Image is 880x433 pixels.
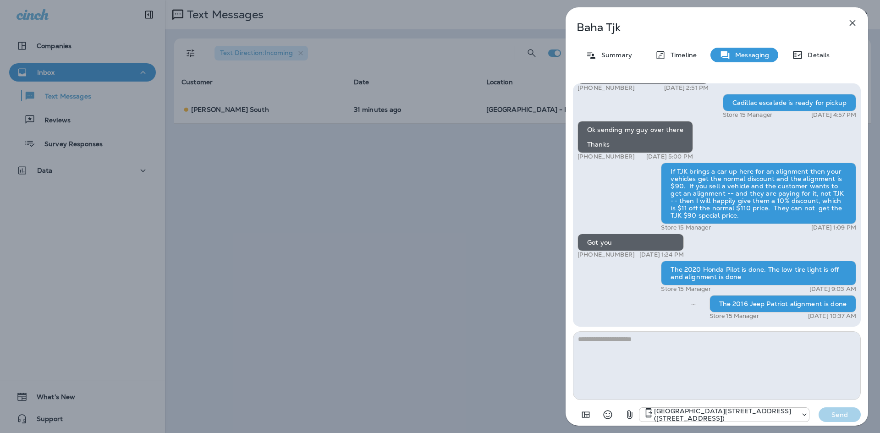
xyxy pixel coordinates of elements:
[811,224,856,231] p: [DATE] 1:09 PM
[723,94,856,111] div: Cadillac escalade is ready for pickup
[599,406,617,424] button: Select an emoji
[577,84,635,92] p: [PHONE_NUMBER]
[661,285,710,293] p: Store 15 Manager
[646,153,693,160] p: [DATE] 5:00 PM
[723,111,772,119] p: Store 15 Manager
[709,312,759,320] p: Store 15 Manager
[661,224,710,231] p: Store 15 Manager
[803,51,830,59] p: Details
[661,163,856,224] div: If TJK brings a car up here for an alignment then your vehicles get the normal discount and the a...
[691,299,696,307] span: Sent
[577,21,827,34] p: Baha Tjk
[577,251,635,258] p: [PHONE_NUMBER]
[664,84,709,92] p: [DATE] 2:51 PM
[577,121,693,153] div: Ok sending my guy over there Thanks
[639,251,684,258] p: [DATE] 1:24 PM
[811,111,856,119] p: [DATE] 4:57 PM
[577,234,684,251] div: Got you
[577,153,635,160] p: [PHONE_NUMBER]
[597,51,632,59] p: Summary
[709,295,856,312] div: The 2016 Jeep Patriot alignment is done
[808,312,856,320] p: [DATE] 10:37 AM
[666,51,697,59] p: Timeline
[731,51,769,59] p: Messaging
[809,285,856,293] p: [DATE] 9:03 AM
[654,407,796,422] p: [GEOGRAPHIC_DATA][STREET_ADDRESS] ([STREET_ADDRESS])
[577,406,595,424] button: Add in a premade template
[661,261,856,285] div: The 2020 Honda Pilot is done. The low tire light is off and alignment is done
[639,407,809,422] div: +1 (402) 891-8464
